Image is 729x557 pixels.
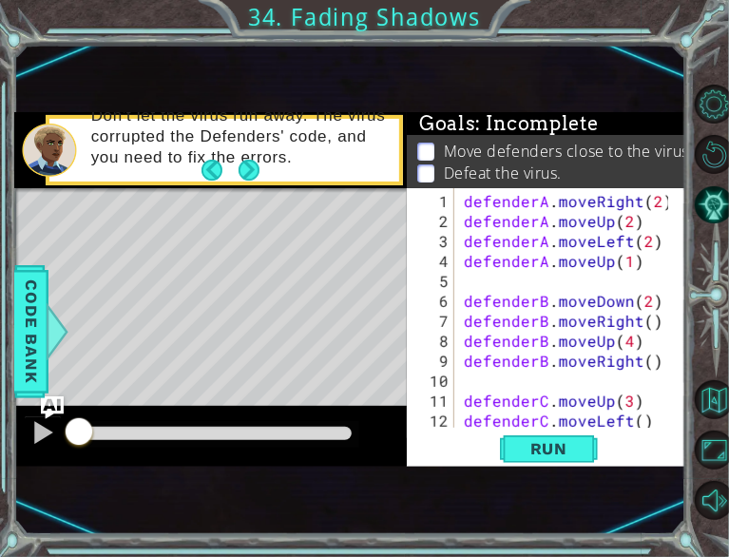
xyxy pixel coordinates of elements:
[419,112,599,136] span: Goals
[24,415,62,454] button: Ctrl + P: Pause
[411,311,454,331] div: 7
[41,396,64,419] button: Ask AI
[411,211,454,231] div: 2
[411,351,454,371] div: 9
[411,371,454,391] div: 10
[444,141,694,162] p: Move defenders close to the virus.
[91,106,386,168] p: Don't let the virus run away. The virus corrupted the Defenders' code, and you need to fix the er...
[444,163,562,183] p: Defeat the virus.
[411,331,454,351] div: 8
[491,435,605,463] button: Shift+Enter: Run current code.
[411,411,454,431] div: 12
[411,191,454,211] div: 1
[411,251,454,271] div: 4
[511,439,586,458] span: Run
[411,391,454,411] div: 11
[411,231,454,251] div: 3
[201,160,239,181] button: Back
[238,159,259,181] button: Next
[411,291,454,311] div: 6
[475,112,598,135] span: : Incomplete
[16,274,47,390] span: Code Bank
[411,271,454,291] div: 5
